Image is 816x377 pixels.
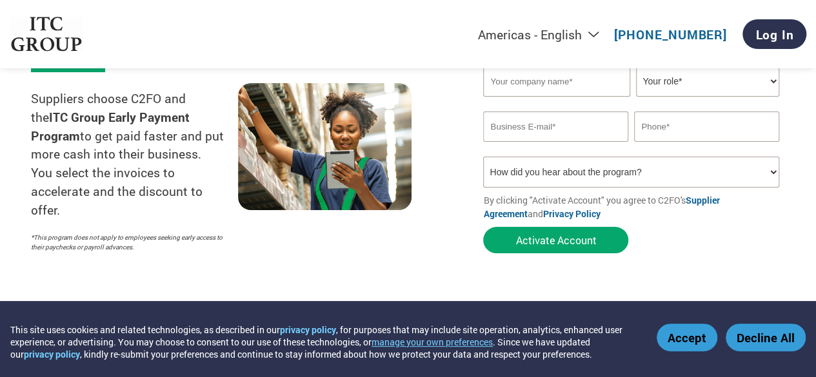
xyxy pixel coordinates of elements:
[31,233,225,252] p: *This program does not apply to employees seeking early access to their paychecks or payroll adva...
[10,324,638,360] div: This site uses cookies and related technologies, as described in our , for purposes that may incl...
[483,98,779,106] div: Invalid company name or company name is too long
[10,17,83,52] img: ITC Group
[742,19,806,49] a: Log In
[483,194,719,220] a: Supplier Agreement
[483,111,628,142] input: Invalid Email format
[657,324,717,351] button: Accept
[372,336,493,348] button: manage your own preferences
[636,66,779,97] select: Title/Role
[483,66,630,97] input: Your company name*
[483,193,785,220] p: By clicking "Activate Account" you agree to C2FO's and
[634,143,779,151] div: Inavlid Phone Number
[483,143,628,151] div: Inavlid Email Address
[31,90,238,220] p: Suppliers choose C2FO and the to get paid faster and put more cash into their business. You selec...
[31,109,190,144] strong: ITC Group Early Payment Program
[614,26,727,43] a: [PHONE_NUMBER]
[726,324,806,351] button: Decline All
[280,324,336,336] a: privacy policy
[24,348,80,360] a: privacy policy
[483,227,628,253] button: Activate Account
[634,111,779,142] input: Phone*
[238,83,412,210] img: supply chain worker
[542,208,600,220] a: Privacy Policy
